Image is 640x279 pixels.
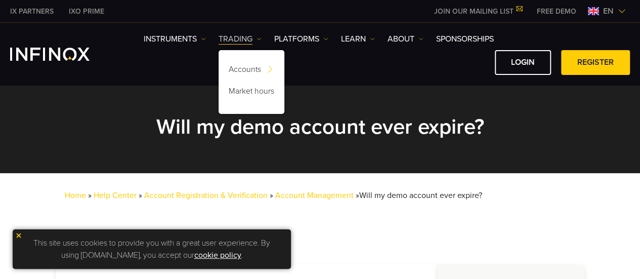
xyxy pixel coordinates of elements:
[94,190,137,201] a: Help Center
[144,190,268,201] a: Account Registration & Verification
[219,60,284,82] a: Accounts
[274,33,328,45] a: PLATFORMS
[61,6,112,17] a: INFINOX
[561,50,630,75] a: REGISTER
[93,114,548,140] h2: Will my demo account ever expire?
[436,33,494,45] a: SPONSORSHIPS
[426,7,529,16] a: JOIN OUR MAILING LIST
[388,33,423,45] a: ABOUT
[219,82,284,104] a: Market hours
[219,33,262,45] a: TRADING
[599,5,618,17] span: en
[495,50,551,75] a: LOGIN
[275,190,354,201] a: Account Management
[356,190,482,201] span: »
[88,190,92,201] span: »
[10,48,113,61] a: INFINOX Logo
[65,190,86,201] a: Home
[18,234,286,264] p: This site uses cookies to provide you with a great user experience. By using [DOMAIN_NAME], you a...
[139,190,482,201] span: »
[270,190,482,201] span: »
[15,232,22,239] img: yellow close icon
[341,33,375,45] a: Learn
[529,6,584,17] a: INFINOX MENU
[144,33,206,45] a: Instruments
[359,190,482,201] span: Will my demo account ever expire?
[194,250,241,260] a: cookie policy
[3,6,61,17] a: INFINOX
